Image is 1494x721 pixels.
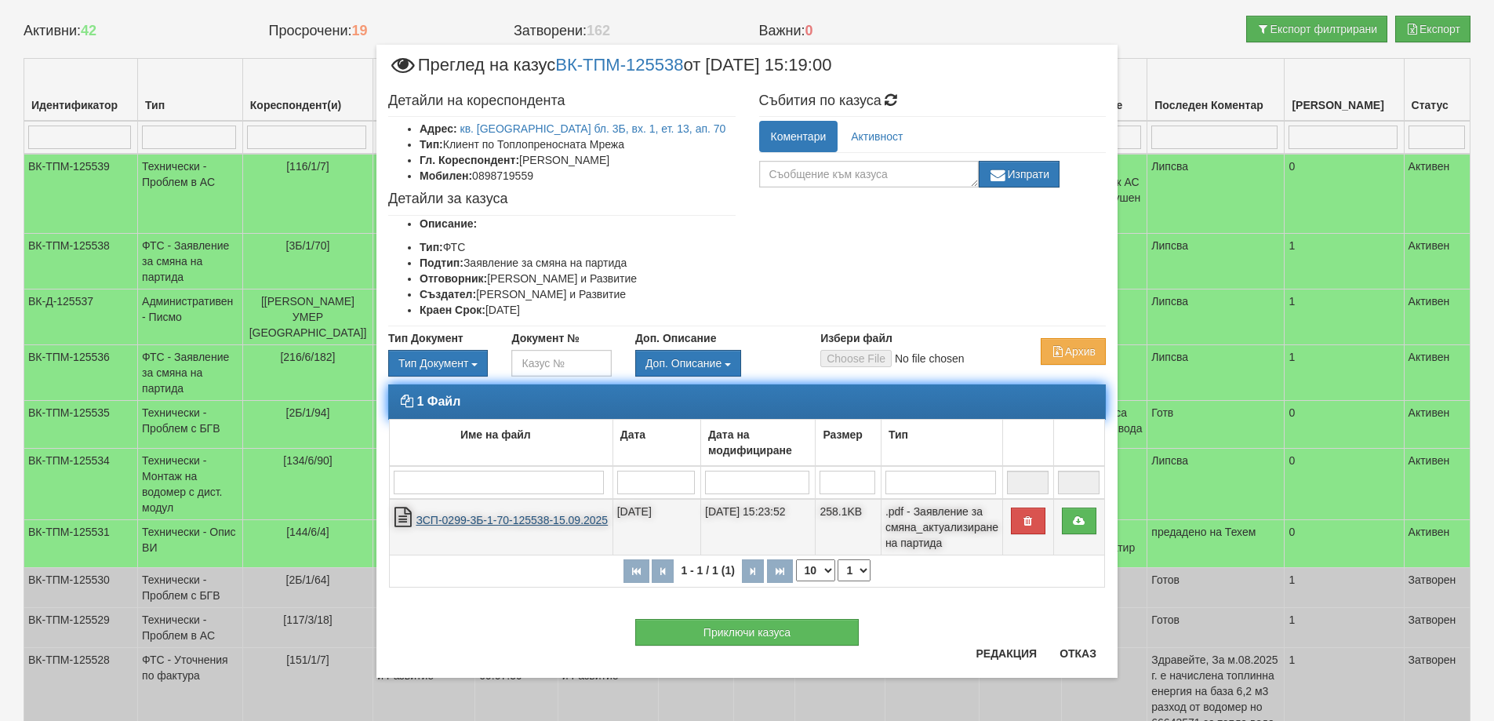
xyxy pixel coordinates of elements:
[420,138,443,151] b: Тип:
[635,619,859,646] button: Приключи казуса
[420,137,736,152] li: Клиент по Топлопреносната Мрежа
[645,357,722,370] span: Доп. Описание
[1002,420,1053,467] td: : No sort applied, activate to apply an ascending sort
[701,420,816,467] td: Дата на модифициране: No sort applied, activate to apply an ascending sort
[420,288,476,300] b: Създател:
[420,152,736,168] li: [PERSON_NAME]
[1053,420,1104,467] td: : No sort applied, activate to apply an ascending sort
[613,499,700,555] td: [DATE]
[420,239,736,255] li: ФТС
[420,217,477,230] b: Описание:
[420,302,736,318] li: [DATE]
[511,330,579,346] label: Документ №
[979,161,1060,188] button: Изпрати
[388,350,488,377] button: Тип Документ
[796,559,835,581] select: Брой редове на страница
[420,168,736,184] li: 0898719559
[1041,338,1106,365] button: Архив
[966,641,1046,666] button: Редакция
[416,395,460,408] strong: 1 Файл
[635,330,716,346] label: Доп. Описание
[839,121,914,152] a: Активност
[388,56,831,86] span: Преглед на казус от [DATE] 15:19:00
[1050,641,1106,666] button: Отказ
[759,121,838,152] a: Коментари
[889,428,908,441] b: Тип
[420,241,443,253] b: Тип:
[420,169,472,182] b: Мобилен:
[838,559,871,581] select: Страница номер
[420,286,736,302] li: [PERSON_NAME] и Развитие
[390,499,1105,555] tr: ЗСП-0299-3Б-1-70-125538-15.09.2025.pdf - Заявление за смяна_актуализиране на партида
[620,428,645,441] b: Дата
[823,428,862,441] b: Размер
[388,191,736,207] h4: Детайли за казуса
[613,420,700,467] td: Дата: No sort applied, activate to apply an ascending sort
[652,559,674,583] button: Предишна страница
[881,499,1002,555] td: .pdf - Заявление за смяна_актуализиране на партида
[816,420,881,467] td: Размер: No sort applied, activate to apply an ascending sort
[420,272,487,285] b: Отговорник:
[460,122,726,135] a: кв. [GEOGRAPHIC_DATA] бл. 3Б, вх. 1, ет. 13, ап. 70
[701,499,816,555] td: [DATE] 15:23:52
[420,271,736,286] li: [PERSON_NAME] и Развитие
[420,257,463,269] b: Подтип:
[420,304,485,316] b: Краен Срок:
[398,357,468,370] span: Тип Документ
[635,350,741,377] button: Доп. Описание
[388,93,736,109] h4: Детайли на кореспондента
[390,420,613,467] td: Име на файл: No sort applied, activate to apply an ascending sort
[767,559,793,583] button: Последна страница
[623,559,649,583] button: Първа страница
[420,255,736,271] li: Заявление за смяна на партида
[742,559,764,583] button: Следваща страница
[816,499,881,555] td: 258.1KB
[460,428,531,441] b: Име на файл
[677,564,738,577] span: 1 - 1 / 1 (1)
[416,514,608,526] a: ЗСП-0299-3Б-1-70-125538-15.09.2025
[820,330,892,346] label: Избери файл
[555,54,683,74] a: ВК-ТПМ-125538
[881,420,1002,467] td: Тип: No sort applied, activate to apply an ascending sort
[759,93,1107,109] h4: Събития по казуса
[708,428,792,457] b: Дата на модифициране
[511,350,611,377] input: Казус №
[420,122,457,135] b: Адрес:
[388,350,488,377] div: Двоен клик, за изчистване на избраната стойност.
[420,154,519,166] b: Гл. Кореспондент:
[388,330,463,346] label: Тип Документ
[635,350,797,377] div: Двоен клик, за изчистване на избраната стойност.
